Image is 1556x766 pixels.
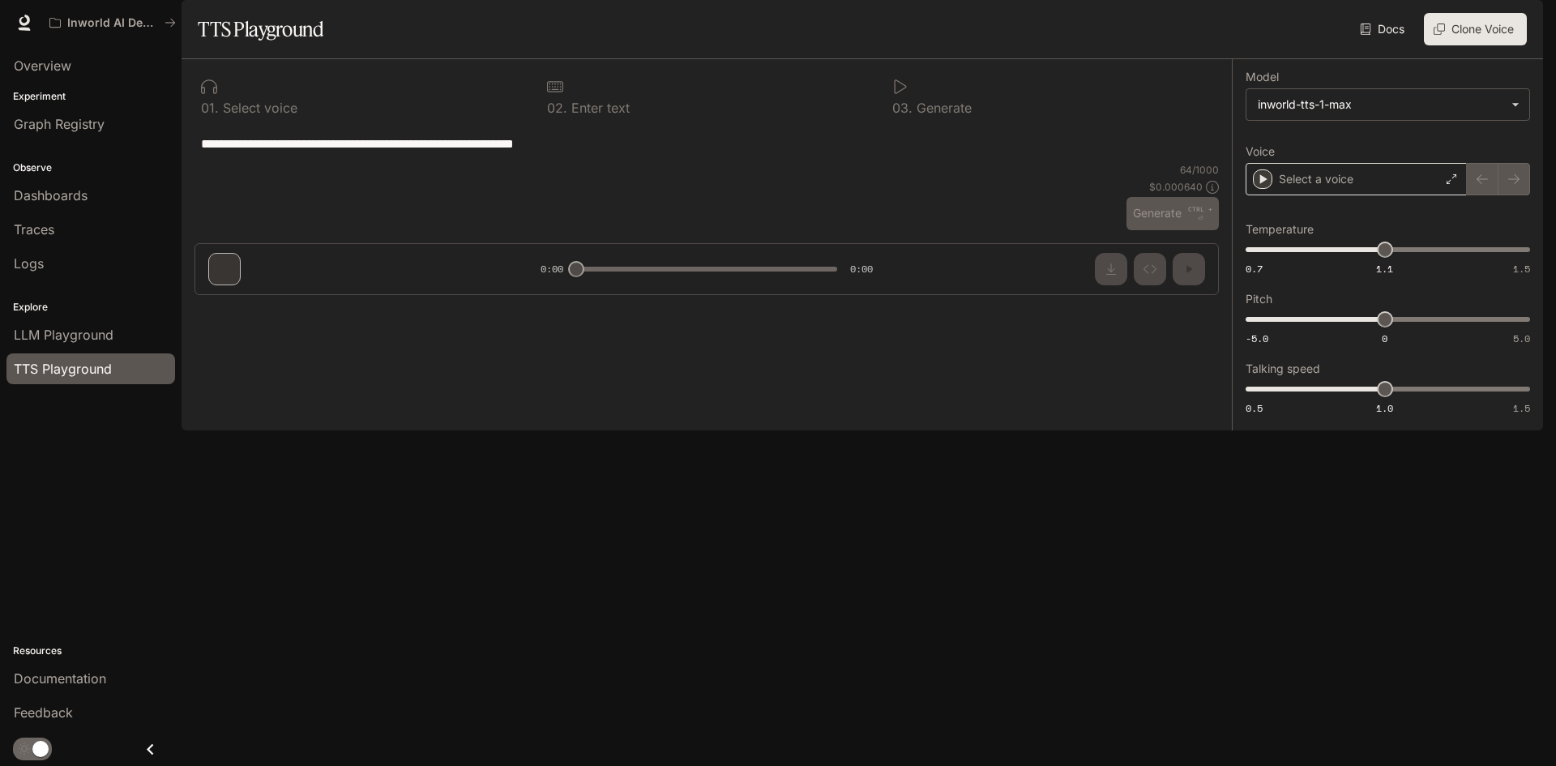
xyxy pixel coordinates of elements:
p: Pitch [1246,293,1272,305]
span: 1.0 [1376,401,1393,415]
p: Generate [913,101,972,114]
p: $ 0.000640 [1149,180,1203,194]
p: Voice [1246,146,1275,157]
p: Select a voice [1279,171,1353,187]
span: 1.5 [1513,262,1530,276]
button: All workspaces [42,6,183,39]
span: 0 [1382,332,1387,345]
button: Clone Voice [1424,13,1527,45]
div: inworld-tts-1-max [1246,89,1529,120]
span: 1.5 [1513,401,1530,415]
p: Temperature [1246,224,1314,235]
p: Talking speed [1246,363,1320,374]
p: 0 2 . [547,101,567,114]
div: inworld-tts-1-max [1258,96,1503,113]
p: 0 3 . [892,101,913,114]
p: Select voice [219,101,297,114]
span: 1.1 [1376,262,1393,276]
span: 0.7 [1246,262,1263,276]
span: -5.0 [1246,332,1268,345]
p: 64 / 1000 [1180,163,1219,177]
a: Docs [1357,13,1411,45]
span: 5.0 [1513,332,1530,345]
p: Enter text [567,101,630,114]
p: Inworld AI Demos [67,16,158,30]
span: 0.5 [1246,401,1263,415]
p: Model [1246,71,1279,83]
h1: TTS Playground [198,13,323,45]
p: 0 1 . [201,101,219,114]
